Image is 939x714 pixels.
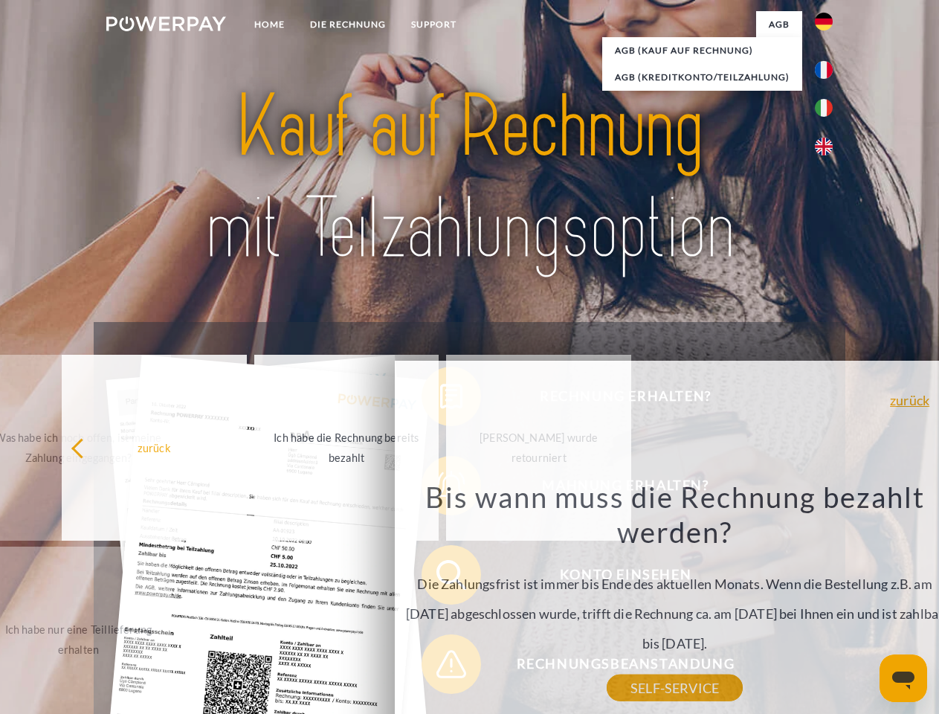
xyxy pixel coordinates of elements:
[756,11,802,38] a: agb
[602,37,802,64] a: AGB (Kauf auf Rechnung)
[815,13,833,30] img: de
[398,11,469,38] a: SUPPORT
[106,16,226,31] img: logo-powerpay-white.svg
[815,99,833,117] img: it
[142,71,797,285] img: title-powerpay_de.svg
[263,428,430,468] div: Ich habe die Rechnung bereits bezahlt
[880,654,927,702] iframe: Schaltfläche zum Öffnen des Messaging-Fensters
[71,437,238,457] div: zurück
[607,675,743,701] a: SELF-SERVICE
[242,11,297,38] a: Home
[297,11,398,38] a: DIE RECHNUNG
[602,64,802,91] a: AGB (Kreditkonto/Teilzahlung)
[890,393,929,407] a: zurück
[815,61,833,79] img: fr
[815,138,833,155] img: en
